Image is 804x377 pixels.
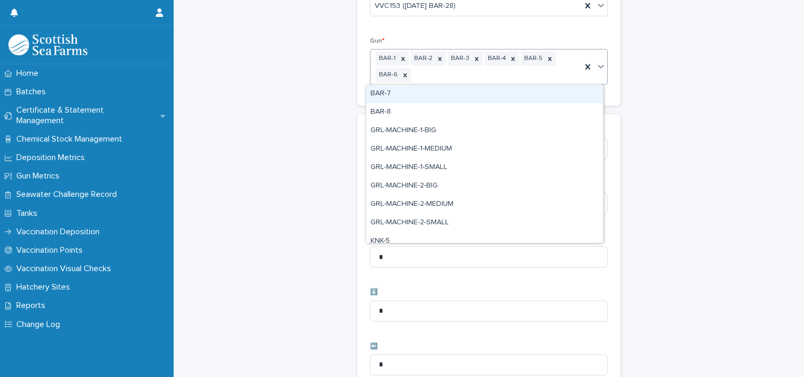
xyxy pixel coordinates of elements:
p: Hatchery Sites [12,282,78,292]
div: BAR-6 [376,68,399,82]
p: Vaccination Deposition [12,227,108,237]
div: BAR-7 [366,85,603,103]
span: VVC153 ([DATE] BAR-28) [375,1,456,12]
p: Tanks [12,209,46,219]
p: Reports [12,301,54,311]
div: BAR-8 [366,103,603,122]
div: BAR-3 [448,52,471,66]
div: GRL-MACHINE-2-BIG [366,177,603,195]
p: Home [12,68,47,78]
p: Chemical Stock Management [12,134,130,144]
p: Vaccination Visual Checks [12,264,119,274]
div: GRL-MACHINE-2-MEDIUM [366,195,603,214]
div: KNK-5 [366,232,603,251]
div: GRL-MACHINE-1-MEDIUM [366,140,603,158]
span: ⬇️ [370,289,378,295]
p: Certificate & Statement Management [12,105,160,125]
div: BAR-5 [521,52,544,66]
p: Change Log [12,320,68,330]
div: BAR-1 [376,52,397,66]
div: GRL-MACHINE-2-SMALL [366,214,603,232]
span: ⬅️ [370,343,378,350]
p: Deposition Metrics [12,153,93,163]
p: Vaccination Points [12,245,91,255]
div: GRL-MACHINE-1-BIG [366,122,603,140]
div: BAR-2 [411,52,434,66]
p: Gun Metrics [12,171,68,181]
p: Seawater Challenge Record [12,190,125,200]
img: uOABhIYSsOPhGJQdTwEw [8,34,87,55]
div: GRL-MACHINE-1-SMALL [366,158,603,177]
div: BAR-4 [485,52,507,66]
p: Batches [12,87,54,97]
span: Gun [370,38,385,44]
